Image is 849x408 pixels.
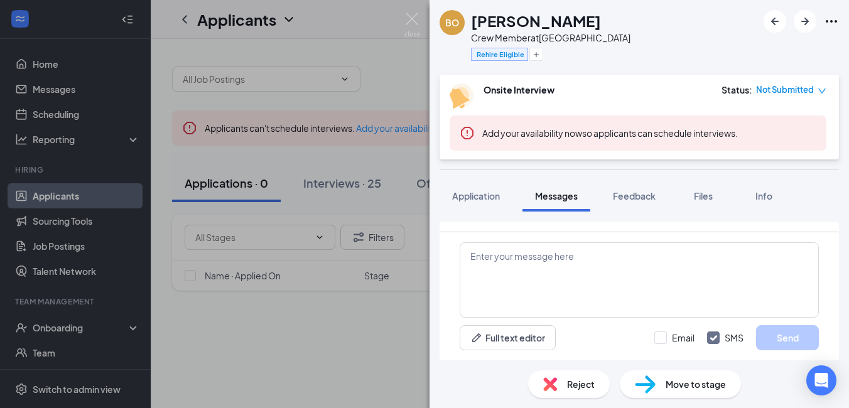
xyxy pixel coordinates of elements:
[756,325,819,350] button: Send
[818,87,826,95] span: down
[613,190,656,201] span: Feedback
[460,325,556,350] button: Full text editorPen
[794,10,816,33] button: ArrowRight
[798,14,813,29] svg: ArrowRight
[452,190,500,201] span: Application
[806,365,836,395] div: Open Intercom Messenger
[445,16,459,29] div: BO
[484,84,554,95] b: Onsite Interview
[533,51,540,58] svg: Plus
[535,190,578,201] span: Messages
[482,127,738,139] span: so applicants can schedule interviews.
[460,126,475,141] svg: Error
[694,190,713,201] span: Files
[824,14,839,29] svg: Ellipses
[722,83,752,96] div: Status :
[567,377,595,391] span: Reject
[756,83,814,96] span: Not Submitted
[471,10,601,31] h1: [PERSON_NAME]
[482,127,582,139] button: Add your availability now
[755,190,772,201] span: Info
[470,331,483,344] svg: Pen
[767,14,782,29] svg: ArrowLeftNew
[529,48,543,61] button: Plus
[477,49,524,60] span: Rehire Eligible
[764,10,786,33] button: ArrowLeftNew
[471,31,630,44] div: Crew Member at [GEOGRAPHIC_DATA]
[666,377,726,391] span: Move to stage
